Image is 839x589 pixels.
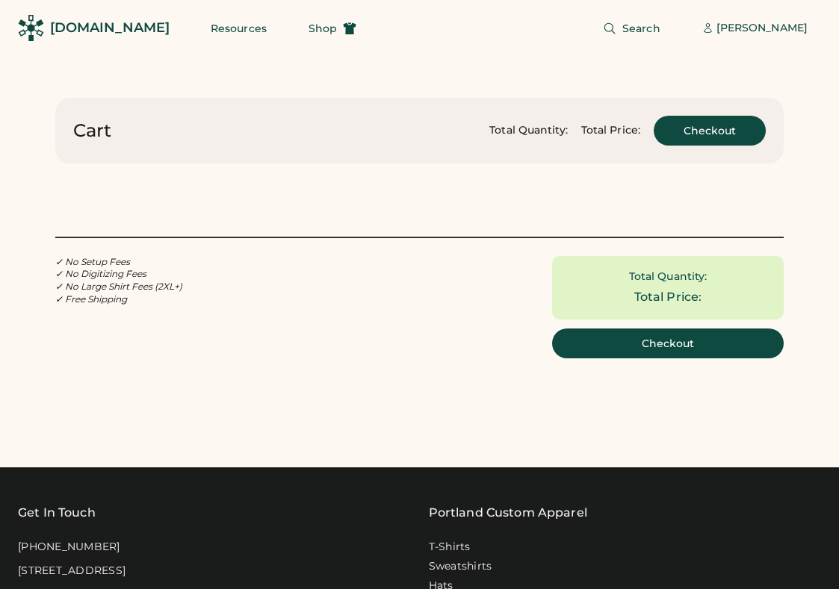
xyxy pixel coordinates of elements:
img: Rendered Logo - Screens [18,15,44,41]
div: [DOMAIN_NAME] [50,19,170,37]
button: Checkout [654,116,766,146]
div: Total Quantity: [629,269,708,284]
span: Shop [309,23,337,34]
div: Total Price: [581,123,640,138]
a: Sweatshirts [429,559,492,574]
button: Search [585,13,678,43]
div: Total Price: [634,288,702,306]
em: ✓ Free Shipping [55,293,127,305]
button: Resources [193,13,285,43]
div: Total Quantity: [489,123,568,138]
div: [PERSON_NAME] [716,21,808,36]
em: ✓ No Large Shirt Fees (2XL+) [55,281,182,292]
div: [PHONE_NUMBER] [18,540,120,555]
a: T-Shirts [429,540,471,555]
button: Checkout [552,328,784,358]
a: Portland Custom Apparel [429,504,587,522]
button: Shop [291,13,374,43]
em: ✓ No Setup Fees [55,256,130,267]
div: Cart [73,119,111,143]
div: [STREET_ADDRESS] [18,564,126,579]
span: Search [622,23,660,34]
em: ✓ No Digitizing Fees [55,268,146,279]
div: Get In Touch [18,504,96,522]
